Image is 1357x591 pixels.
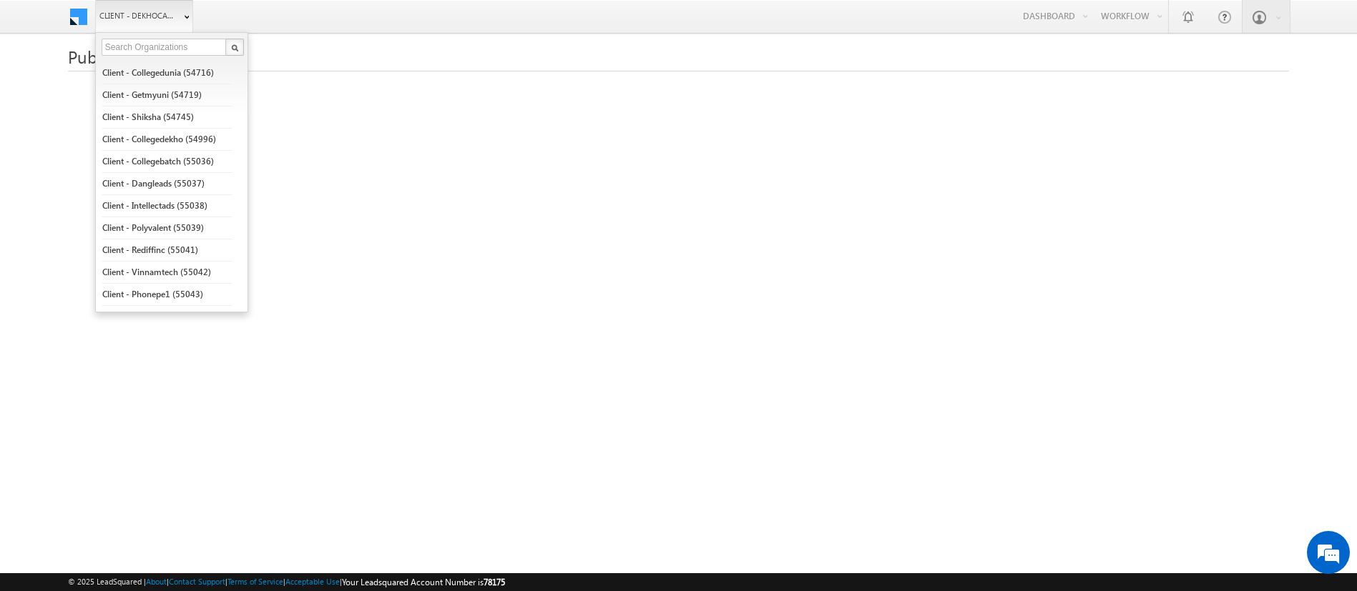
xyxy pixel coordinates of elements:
[102,239,232,261] a: Client - rediffinc (55041)
[102,61,232,84] a: Client - collegedunia (54716)
[235,7,269,41] div: Minimize live chat window
[102,172,232,194] a: Client - dangleads (55037)
[102,305,232,327] a: Client - mobisaturn (55044)
[102,261,232,283] a: Client - vinnamtech (55042)
[24,75,60,94] img: d_60004797649_company_0_60004797649
[285,577,340,586] a: Acceptable Use
[102,150,232,172] a: Client - collegebatch (55036)
[74,75,240,94] div: Chat with us now
[102,283,232,305] a: Client - phonepe1 (55043)
[102,194,232,217] a: Client - intellectads (55038)
[231,44,238,51] img: Search
[99,9,175,23] span: Client - dekhocampus (78175)
[146,577,167,586] a: About
[484,577,505,587] span: 78175
[19,132,261,428] textarea: Type your message and hit 'Enter'
[195,440,260,460] em: Start Chat
[68,575,505,589] span: © 2025 LeadSquared | | | | |
[227,577,283,586] a: Terms of Service
[342,577,505,587] span: Your Leadsquared Account Number is
[68,45,186,68] span: Publisher Leads
[102,39,227,56] input: Search Organizations
[102,84,232,106] a: Client - getmyuni (54719)
[102,106,232,128] a: Client - shiksha (54745)
[169,577,225,586] a: Contact Support
[102,128,232,150] a: Client - collegedekho (54996)
[102,217,232,239] a: Client - polyvalent (55039)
